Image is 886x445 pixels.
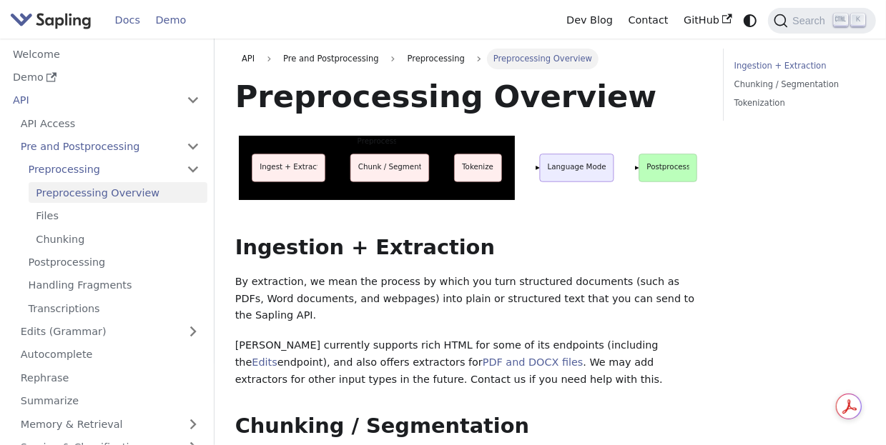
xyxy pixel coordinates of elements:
[621,9,676,31] a: Contact
[740,10,761,31] button: Switch between dark and light mode (currently system mode)
[148,9,194,31] a: Demo
[10,10,92,31] img: Sapling.ai
[788,15,834,26] span: Search
[768,8,875,34] button: Search (Ctrl+K)
[10,10,97,31] a: Sapling.ai
[107,9,148,31] a: Docs
[851,14,865,26] kbd: K
[676,9,739,31] a: GitHub
[558,9,620,31] a: Dev Blog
